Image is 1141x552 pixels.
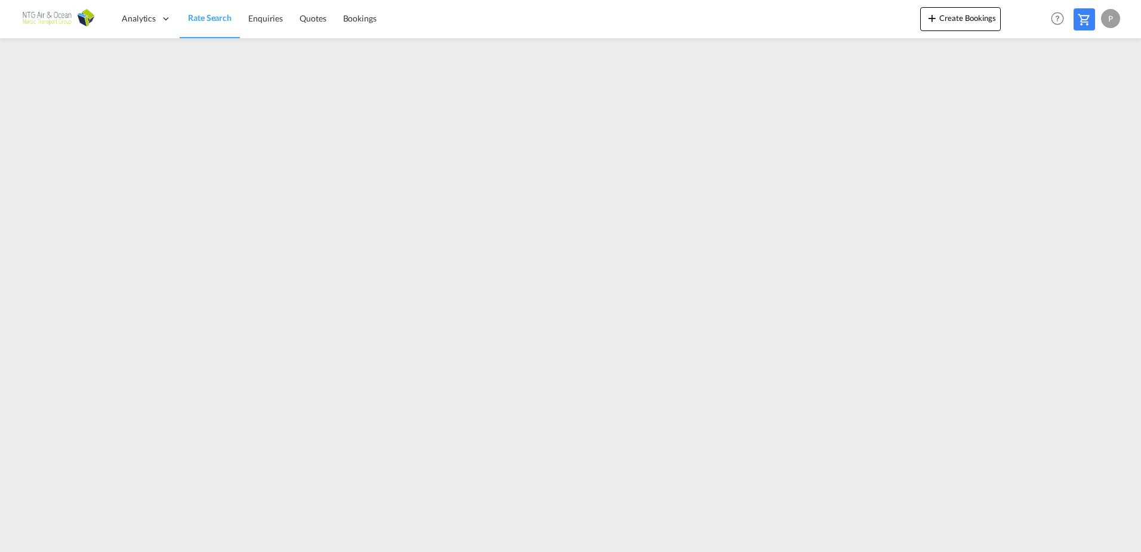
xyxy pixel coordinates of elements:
span: Rate Search [188,13,232,23]
button: icon-plus 400-fgCreate Bookings [920,7,1001,31]
iframe: Chat [9,489,51,534]
div: P [1101,9,1120,28]
span: Help [1047,8,1068,29]
span: Enquiries [248,13,283,23]
md-icon: icon-plus 400-fg [925,11,939,25]
span: Quotes [300,13,326,23]
img: e656f910b01211ecad38b5b032e214e6.png [18,5,98,32]
span: Bookings [343,13,377,23]
span: Analytics [122,13,156,24]
div: Help [1047,8,1074,30]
